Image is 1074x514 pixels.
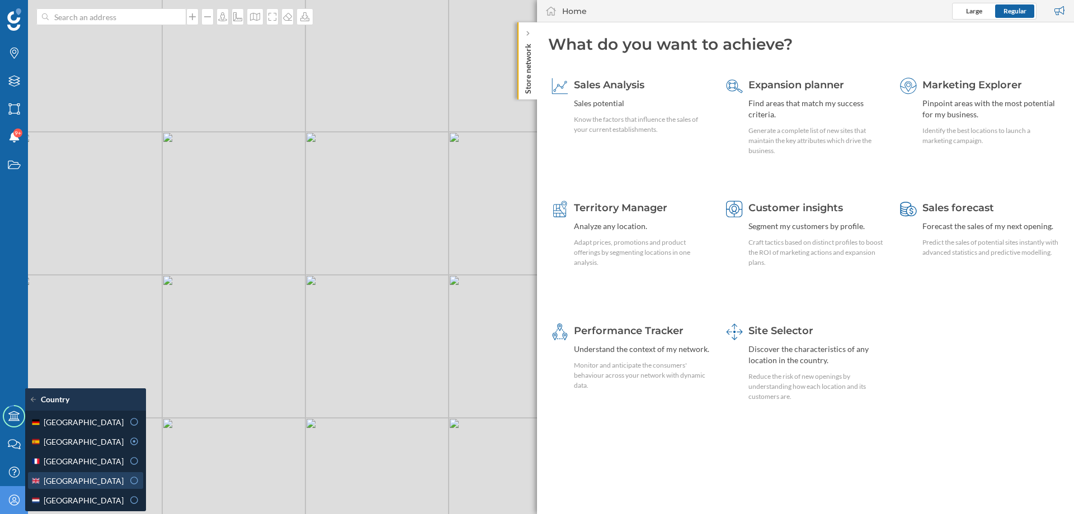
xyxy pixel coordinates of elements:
[922,202,994,214] span: Sales forecast
[574,221,711,232] div: Analyze any location.
[922,237,1059,258] div: Predict the sales of potential sites instantly with advanced statistics and predictive modelling.
[574,360,711,391] div: Monitor and anticipate the consumers' behaviour across your network with dynamic data.
[748,221,885,232] div: Segment my customers by profile.
[522,39,534,94] p: Store network
[548,34,1063,55] div: What do you want to achieve?
[7,8,21,31] img: Geoblink Logo
[552,323,568,340] img: monitoring-360.svg
[562,6,587,17] div: Home
[900,78,917,94] img: explorer.svg
[44,475,124,487] span: [GEOGRAPHIC_DATA]
[574,344,711,355] div: Understand the context of my network.
[748,372,885,402] div: Reduce the risk of new openings by understanding how each location and its customers are.
[574,98,711,109] div: Sales potential
[552,201,568,217] img: territory-manager.svg
[748,325,813,337] span: Site Selector
[31,394,140,405] div: Country
[922,79,1022,91] span: Marketing Explorer
[726,201,743,217] img: customer-intelligence.svg
[44,455,124,467] span: [GEOGRAPHIC_DATA]
[748,237,885,268] div: Craft tactics based on distinct profiles to boost the ROI of marketing actions and expansion plans.
[748,202,843,214] span: Customer insights
[922,98,1059,120] div: Pinpoint areas with the most potential for my business.
[574,202,667,214] span: Territory Manager
[922,221,1059,232] div: Forecast the sales of my next opening.
[748,98,885,120] div: Find areas that match my success criteria.
[1004,7,1026,15] span: Regular
[574,79,644,91] span: Sales Analysis
[966,7,982,15] span: Large
[23,8,63,18] span: Soporte
[726,78,743,94] img: search-areas.svg
[574,115,711,135] div: Know the factors that influence the sales of your current establishments.
[748,126,885,156] div: Generate a complete list of new sites that maintain the key attributes which drive the business.
[15,127,21,139] span: 9+
[44,494,124,506] span: [GEOGRAPHIC_DATA]
[922,126,1059,146] div: Identify the best locations to launch a marketing campaign.
[552,78,568,94] img: sales-explainer.svg
[748,344,885,366] div: Discover the characteristics of any location in the country.
[900,201,917,217] img: sales-forecast.svg
[574,237,711,268] div: Adapt prices, promotions and product offerings by segmenting locations in one analysis.
[44,436,124,448] span: [GEOGRAPHIC_DATA]
[726,323,743,340] img: dashboards-manager.svg
[748,79,844,91] span: Expansion planner
[574,325,684,337] span: Performance Tracker
[44,416,124,428] span: [GEOGRAPHIC_DATA]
